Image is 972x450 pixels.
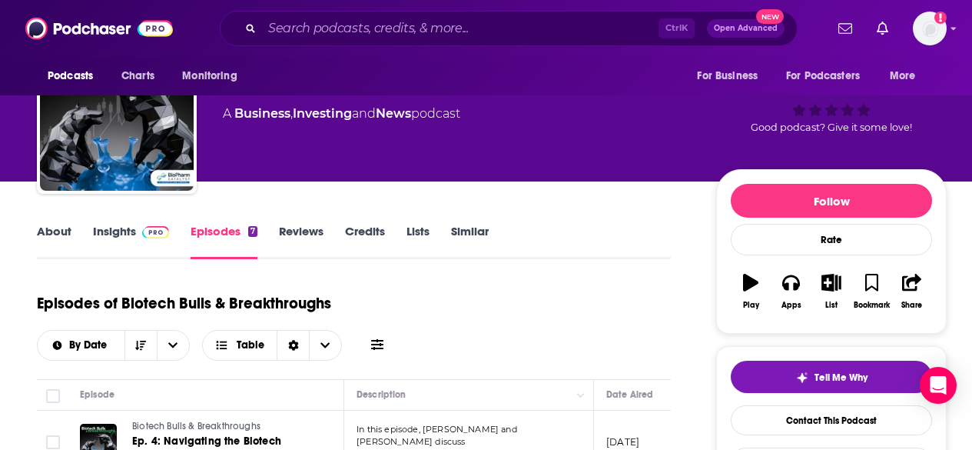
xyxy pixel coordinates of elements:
span: In this episode, [PERSON_NAME] and [PERSON_NAME] discuss [357,424,517,447]
a: About [37,224,71,259]
button: Column Actions [572,386,590,405]
a: Show notifications dropdown [871,15,894,42]
img: User Profile [913,12,947,45]
p: [DATE] [606,435,639,448]
a: Episodes7 [191,224,257,259]
button: Sort Direction [124,331,157,360]
button: open menu [686,62,777,91]
span: Open Advanced [714,25,778,32]
button: Follow [731,184,932,218]
div: List [825,301,838,310]
button: Open AdvancedNew [707,19,785,38]
div: Bookmark [854,301,890,310]
div: Share [901,301,922,310]
button: tell me why sparkleTell Me Why [731,361,932,393]
div: 7 [248,226,257,237]
span: Tell Me Why [814,372,868,384]
span: Charts [121,65,154,87]
span: For Podcasters [786,65,860,87]
img: Podchaser - Follow, Share and Rate Podcasts [25,14,173,43]
button: Bookmark [851,264,891,319]
img: tell me why sparkle [796,372,808,384]
span: Ctrl K [659,18,695,38]
a: InsightsPodchaser Pro [93,224,169,259]
button: Share [892,264,932,319]
h1: Episodes of Biotech Bulls & Breakthroughs [37,294,331,313]
button: Show profile menu [913,12,947,45]
a: Business [234,106,290,121]
div: 28Good podcast? Give it some love! [716,48,947,143]
button: open menu [38,340,124,351]
a: Show notifications dropdown [832,15,858,42]
button: open menu [171,62,257,91]
span: More [890,65,916,87]
div: A podcast [223,105,460,123]
span: For Business [697,65,758,87]
span: Table [237,340,264,351]
button: open menu [157,331,189,360]
button: open menu [879,62,935,91]
a: Investing [293,106,352,121]
div: Description [357,385,406,404]
span: Good podcast? Give it some love! [751,122,912,133]
a: Reviews [279,224,323,259]
a: News [376,106,411,121]
svg: Add a profile image [934,12,947,24]
span: Biotech Bulls & Breakthroughs [132,421,260,432]
span: Toggle select row [46,435,60,449]
button: List [811,264,851,319]
a: Credits [345,224,385,259]
h2: Choose List sort [37,330,190,361]
span: Monitoring [182,65,237,87]
button: open menu [776,62,882,91]
div: Open Intercom Messenger [920,367,957,404]
span: , [290,106,293,121]
button: open menu [37,62,113,91]
span: and [352,106,376,121]
span: New [756,9,784,24]
img: Podchaser Pro [142,226,169,238]
a: Charts [111,62,164,91]
img: Biotech Bulls & Breakthroughs [40,37,194,191]
div: Play [743,301,759,310]
div: Apps [781,301,801,310]
button: Choose View [202,330,343,361]
input: Search podcasts, credits, & more... [262,16,659,41]
span: Podcasts [48,65,93,87]
a: Similar [451,224,489,259]
div: Date Aired [606,385,653,404]
a: Biotech Bulls & Breakthroughs [132,420,317,434]
button: Play [731,264,771,319]
div: Search podcasts, credits, & more... [220,11,798,46]
span: Logged in as RussoPartners3 [913,12,947,45]
span: By Date [69,340,112,351]
a: Contact This Podcast [731,405,932,435]
a: Lists [406,224,430,259]
div: Rate [731,224,932,255]
button: Apps [771,264,811,319]
div: Episode [80,385,114,404]
div: Sort Direction [277,331,309,360]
